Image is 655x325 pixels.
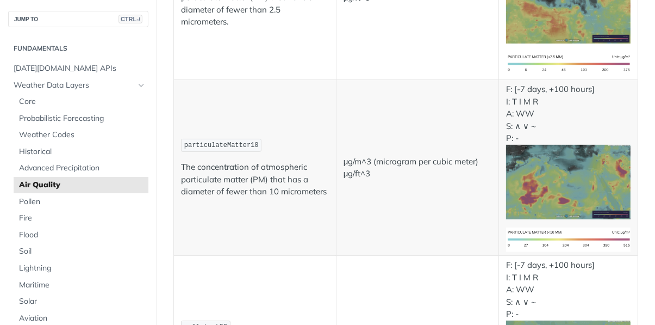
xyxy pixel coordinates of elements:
img: pm10 [506,228,631,252]
span: Flood [19,230,146,241]
span: Aviation [19,313,146,324]
span: Weather Data Layers [14,80,134,91]
button: Hide subpages for Weather Data Layers [137,81,146,90]
p: F: [-7 days, +100 hours] I: T I M R A: WW S: ∧ ∨ ~ P: - [506,83,631,219]
span: Advanced Precipitation [19,163,146,174]
span: Fire [19,213,146,224]
span: Soil [19,246,146,257]
a: Maritime [14,277,148,293]
h2: Fundamentals [8,44,148,53]
img: pm25 [506,52,631,76]
a: Soil [14,243,148,260]
a: Pollen [14,194,148,210]
a: Flood [14,227,148,243]
button: JUMP TOCTRL-/ [8,11,148,27]
a: Advanced Precipitation [14,160,148,176]
a: Weather Codes [14,127,148,143]
span: Lightning [19,263,146,274]
a: Lightning [14,260,148,277]
p: The concentration of atmospheric particulate matter (PM) that has a diameter of fewer than 10 mic... [181,161,329,198]
span: Expand image [506,58,631,68]
a: Weather Data LayersHide subpages for Weather Data Layers [8,77,148,94]
span: Pollen [19,197,146,207]
a: Fire [14,210,148,226]
span: Historical [19,146,146,157]
span: Air Quality [19,180,146,191]
span: Solar [19,296,146,307]
a: Core [14,94,148,110]
a: Solar [14,293,148,310]
a: Historical [14,144,148,160]
span: CTRL-/ [118,15,142,23]
a: Air Quality [14,177,148,193]
span: Expand image [506,176,631,186]
img: pm10 [506,145,631,220]
p: μg/m^3 (microgram per cubic meter) μg/ft^3 [344,156,491,180]
a: [DATE][DOMAIN_NAME] APIs [8,60,148,77]
span: Probabilistic Forecasting [19,113,146,124]
span: particulateMatter10 [184,142,259,149]
a: Probabilistic Forecasting [14,111,148,127]
span: Maritime [19,280,146,291]
span: Core [19,96,146,107]
span: Weather Codes [19,130,146,140]
span: [DATE][DOMAIN_NAME] APIs [14,63,146,74]
span: Expand image [506,234,631,244]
